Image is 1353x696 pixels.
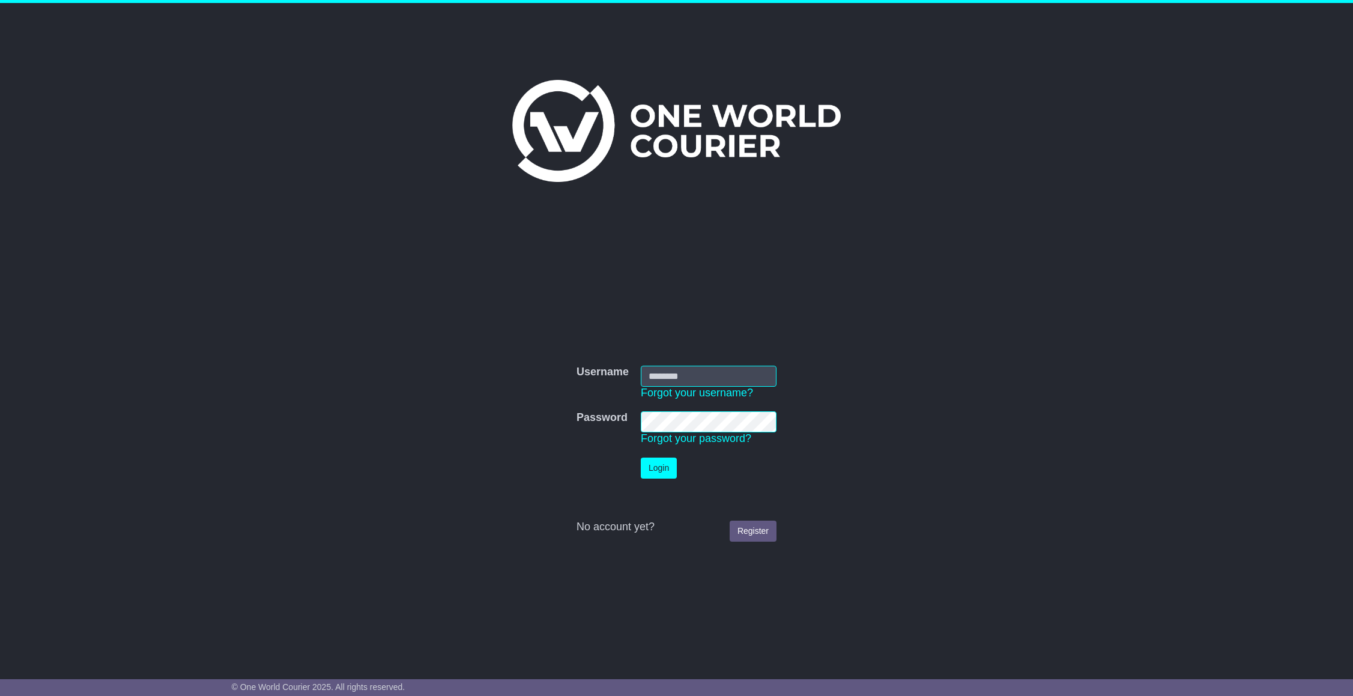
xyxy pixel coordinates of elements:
[730,521,776,542] a: Register
[232,682,405,692] span: © One World Courier 2025. All rights reserved.
[641,458,677,479] button: Login
[641,387,753,399] a: Forgot your username?
[641,432,751,444] a: Forgot your password?
[577,366,629,379] label: Username
[577,521,776,534] div: No account yet?
[512,80,840,182] img: One World
[577,411,628,425] label: Password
